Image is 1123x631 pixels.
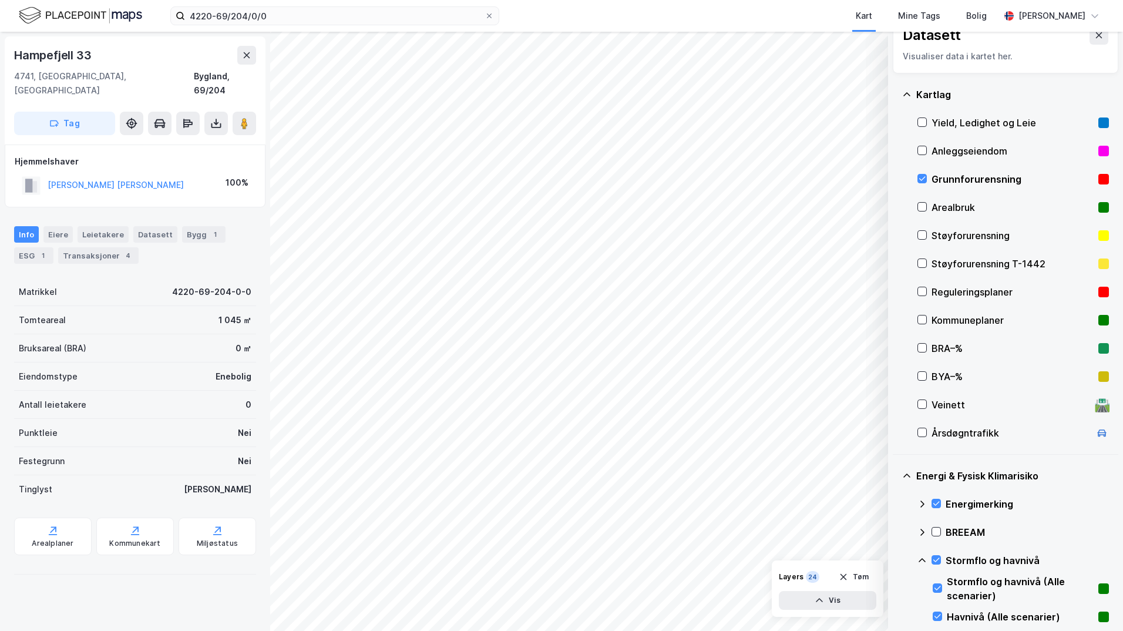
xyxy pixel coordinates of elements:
div: Arealbruk [932,200,1094,214]
input: Søk på adresse, matrikkel, gårdeiere, leietakere eller personer [185,7,485,25]
div: BYA–% [932,370,1094,384]
button: Tøm [831,568,876,586]
div: Kommuneplaner [932,313,1094,327]
div: Energimerking [946,497,1109,511]
div: Hampefjell 33 [14,46,93,65]
div: Reguleringsplaner [932,285,1094,299]
div: Nei [238,454,251,468]
iframe: Chat Widget [1064,575,1123,631]
div: Støyforurensning T-1442 [932,257,1094,271]
div: 24 [806,571,819,583]
div: Festegrunn [19,454,65,468]
div: Matrikkel [19,285,57,299]
div: Transaksjoner [58,247,139,264]
div: Miljøstatus [197,539,238,548]
div: Stormflo og havnivå [946,553,1109,568]
div: Tinglyst [19,482,52,496]
div: BRA–% [932,341,1094,355]
div: Mine Tags [898,9,940,23]
div: Eiendomstype [19,370,78,384]
div: Bygland, 69/204 [194,69,256,98]
div: Punktleie [19,426,58,440]
div: [PERSON_NAME] [1018,9,1085,23]
div: 100% [226,176,248,190]
div: 🛣️ [1094,397,1110,412]
div: Hjemmelshaver [15,155,255,169]
div: Havnivå (Alle scenarier) [947,610,1094,624]
div: Kartlag [916,88,1109,102]
div: ESG [14,247,53,264]
div: Stormflo og havnivå (Alle scenarier) [947,575,1094,603]
div: Nei [238,426,251,440]
div: Anleggseiendom [932,144,1094,158]
div: Datasett [903,26,961,45]
div: Leietakere [78,226,129,243]
div: Eiere [43,226,73,243]
div: Enebolig [216,370,251,384]
div: Veinett [932,398,1090,412]
div: Bygg [182,226,226,243]
div: Energi & Fysisk Klimarisiko [916,469,1109,483]
div: 1 [37,250,49,261]
div: 0 ㎡ [236,341,251,355]
div: Yield, Ledighet og Leie [932,116,1094,130]
div: 4220-69-204-0-0 [172,285,251,299]
div: Kommunekart [109,539,160,548]
button: Tag [14,112,115,135]
div: Årsdøgntrafikk [932,426,1090,440]
div: Kart [856,9,872,23]
img: logo.f888ab2527a4732fd821a326f86c7f29.svg [19,5,142,26]
div: Info [14,226,39,243]
div: Datasett [133,226,177,243]
div: Layers [779,572,803,582]
div: 4741, [GEOGRAPHIC_DATA], [GEOGRAPHIC_DATA] [14,69,194,98]
div: Visualiser data i kartet her. [903,49,1108,63]
div: 1 [209,229,221,240]
div: BREEAM [946,525,1109,539]
div: Bruksareal (BRA) [19,341,86,355]
div: Grunnforurensning [932,172,1094,186]
div: 4 [122,250,134,261]
button: Vis [779,591,876,610]
div: Støyforurensning [932,229,1094,243]
div: [PERSON_NAME] [184,482,251,496]
div: Tomteareal [19,313,66,327]
div: 1 045 ㎡ [218,313,251,327]
div: Bolig [966,9,987,23]
div: Antall leietakere [19,398,86,412]
div: 0 [246,398,251,412]
div: Arealplaner [32,539,73,548]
